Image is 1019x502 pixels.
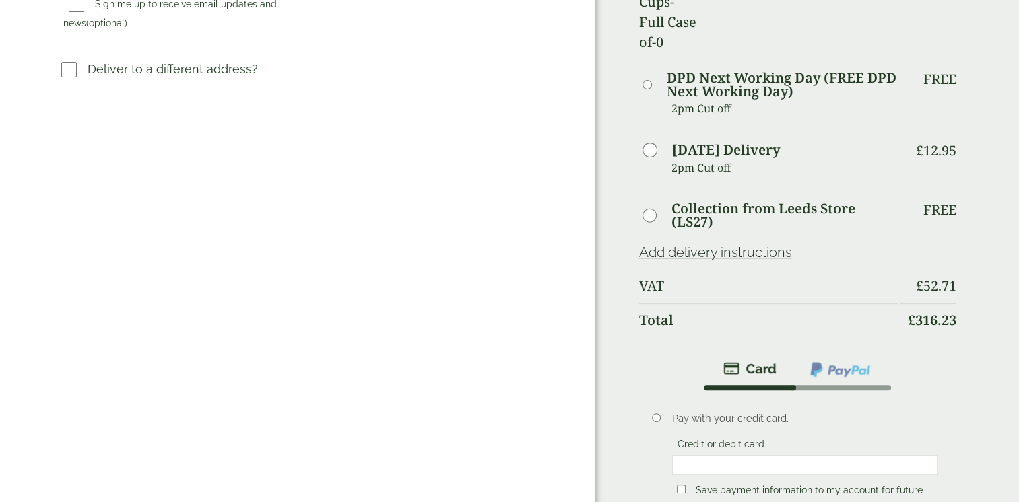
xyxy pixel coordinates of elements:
[672,143,780,157] label: [DATE] Delivery
[908,311,915,329] span: £
[923,202,956,218] p: Free
[809,361,872,378] img: ppcp-gateway.png
[671,202,898,229] label: Collection from Leeds Store (LS27)
[671,157,899,178] p: 2pm Cut off
[672,439,770,454] label: Credit or debit card
[86,17,127,28] span: (optional)
[916,277,956,295] bdi: 52.71
[639,303,899,336] th: Total
[88,60,258,78] p: Deliver to a different address?
[671,98,899,118] p: 2pm Cut off
[908,311,956,329] bdi: 316.23
[916,277,923,295] span: £
[923,71,956,87] p: Free
[916,141,923,159] span: £
[672,411,937,426] p: Pay with your credit card.
[916,141,956,159] bdi: 12.95
[676,459,933,471] iframe: Secure card payment input frame
[639,244,792,260] a: Add delivery instructions
[723,361,777,377] img: stripe.png
[639,270,899,302] th: VAT
[667,71,899,98] label: DPD Next Working Day (FREE DPD Next Working Day)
